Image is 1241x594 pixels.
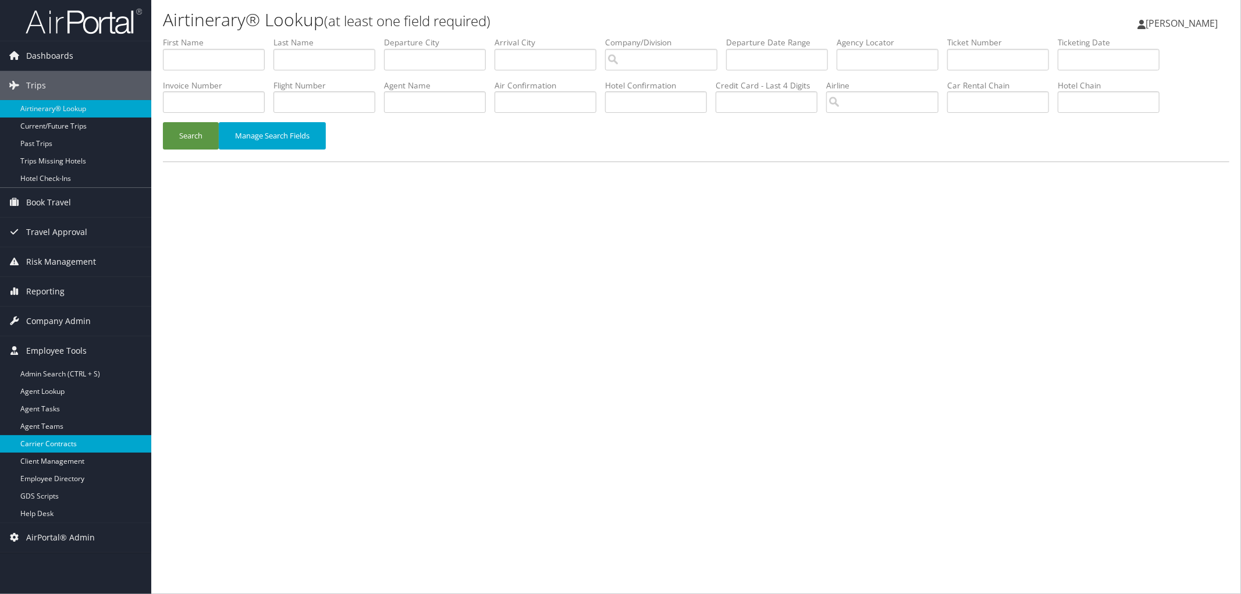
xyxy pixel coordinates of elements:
label: First Name [163,37,273,48]
h1: Airtinerary® Lookup [163,8,874,32]
label: Hotel Chain [1058,80,1168,91]
span: Dashboards [26,41,73,70]
label: Last Name [273,37,384,48]
span: [PERSON_NAME] [1146,17,1218,30]
label: Car Rental Chain [947,80,1058,91]
a: [PERSON_NAME] [1137,6,1229,41]
span: Company Admin [26,307,91,336]
label: Departure City [384,37,495,48]
label: Departure Date Range [726,37,837,48]
span: AirPortal® Admin [26,523,95,552]
label: Agent Name [384,80,495,91]
label: Airline [826,80,947,91]
label: Invoice Number [163,80,273,91]
label: Company/Division [605,37,726,48]
label: Air Confirmation [495,80,605,91]
label: Hotel Confirmation [605,80,716,91]
button: Manage Search Fields [219,122,326,150]
button: Search [163,122,219,150]
span: Reporting [26,277,65,306]
label: Ticketing Date [1058,37,1168,48]
span: Employee Tools [26,336,87,365]
label: Credit Card - Last 4 Digits [716,80,826,91]
label: Ticket Number [947,37,1058,48]
span: Book Travel [26,188,71,217]
small: (at least one field required) [324,11,490,30]
span: Trips [26,71,46,100]
label: Flight Number [273,80,384,91]
img: airportal-logo.png [26,8,142,35]
span: Risk Management [26,247,96,276]
span: Travel Approval [26,218,87,247]
label: Agency Locator [837,37,947,48]
label: Arrival City [495,37,605,48]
